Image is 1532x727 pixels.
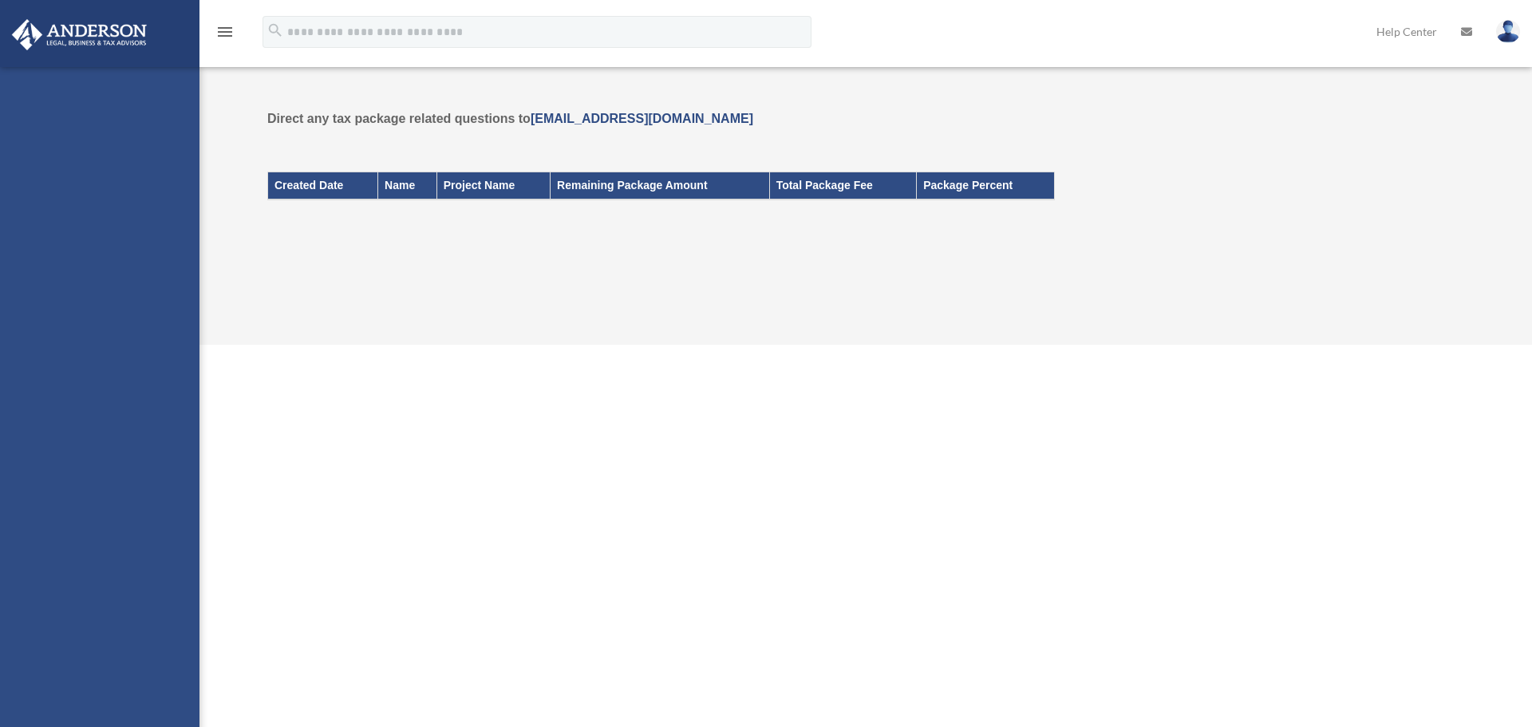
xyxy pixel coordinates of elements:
i: menu [215,22,235,41]
th: Created Date [268,172,378,200]
i: search [267,22,284,39]
img: Anderson Advisors Platinum Portal [7,19,152,50]
th: Remaining Package Amount [551,172,770,200]
strong: Direct any tax package related questions to [267,112,753,125]
img: User Pic [1496,20,1520,43]
th: Total Package Fee [769,172,917,200]
th: Project Name [436,172,550,200]
th: Name [378,172,437,200]
th: Package Percent [917,172,1054,200]
a: [EMAIL_ADDRESS][DOMAIN_NAME] [531,112,753,125]
a: menu [215,28,235,41]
